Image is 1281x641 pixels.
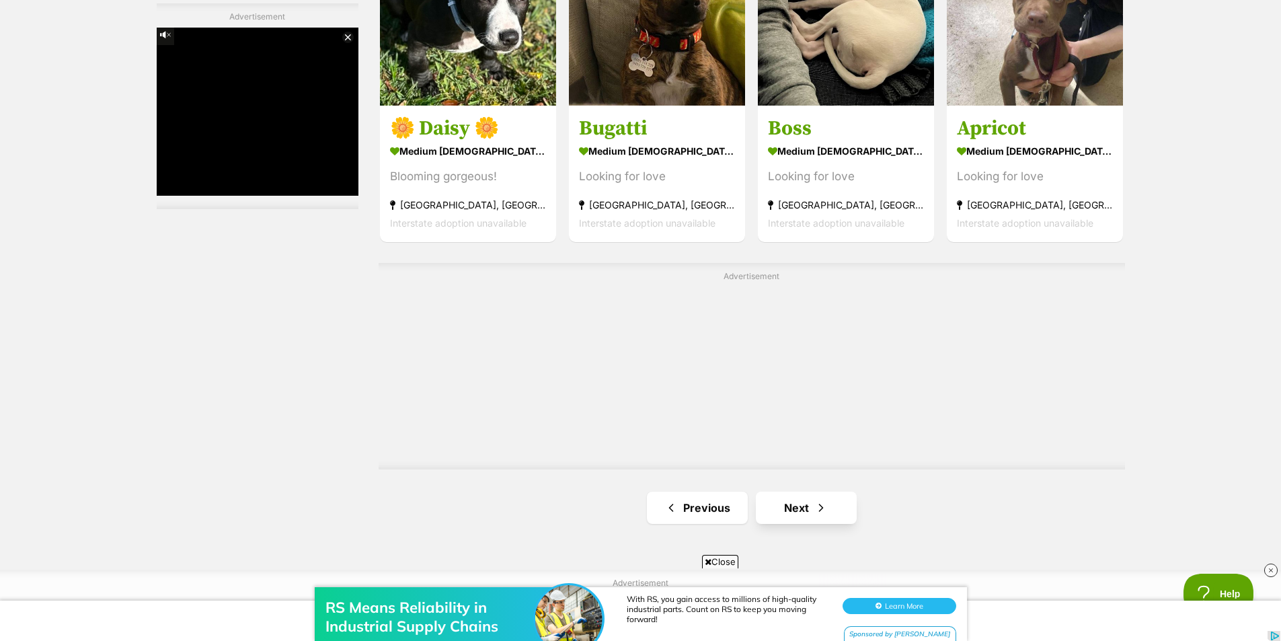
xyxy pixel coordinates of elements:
div: Looking for love [579,167,735,185]
iframe: Advertisement [157,28,358,196]
div: RS Means Reliability in Industrial Supply Chains [325,38,541,75]
span: Interstate adoption unavailable [390,217,527,228]
iframe: Advertisement [426,288,1078,456]
strong: medium [DEMOGRAPHIC_DATA] Dog [390,141,546,160]
nav: Pagination [379,492,1125,524]
h3: 🌼 Daisy 🌼 [390,115,546,141]
h3: Apricot [957,115,1113,141]
img: RS Means Reliability in Industrial Supply Chains [535,25,603,92]
span: Interstate adoption unavailable [579,217,715,228]
div: Blooming gorgeous! [390,167,546,185]
a: Bugatti medium [DEMOGRAPHIC_DATA] Dog Looking for love [GEOGRAPHIC_DATA], [GEOGRAPHIC_DATA] Inter... [569,105,745,241]
strong: medium [DEMOGRAPHIC_DATA] Dog [579,141,735,160]
div: Looking for love [768,167,924,185]
span: Interstate adoption unavailable [957,217,1093,228]
h3: Bugatti [579,115,735,141]
strong: medium [DEMOGRAPHIC_DATA] Dog [768,141,924,160]
a: 🌼 Daisy 🌼 medium [DEMOGRAPHIC_DATA] Dog Blooming gorgeous! [GEOGRAPHIC_DATA], [GEOGRAPHIC_DATA] I... [380,105,556,241]
strong: [GEOGRAPHIC_DATA], [GEOGRAPHIC_DATA] [957,195,1113,213]
a: Next page [756,492,857,524]
a: Previous page [647,492,748,524]
div: Advertisement [379,263,1125,469]
span: Interstate adoption unavailable [768,217,904,228]
div: Sponsored by [PERSON_NAME] [844,66,956,83]
div: Advertisement [157,3,358,210]
h3: Boss [768,115,924,141]
strong: [GEOGRAPHIC_DATA], [GEOGRAPHIC_DATA] [390,195,546,213]
button: Learn More [843,38,956,54]
div: Looking for love [957,167,1113,185]
strong: [GEOGRAPHIC_DATA], [GEOGRAPHIC_DATA] [768,195,924,213]
a: Apricot medium [DEMOGRAPHIC_DATA] Dog Looking for love [GEOGRAPHIC_DATA], [GEOGRAPHIC_DATA] Inter... [947,105,1123,241]
strong: medium [DEMOGRAPHIC_DATA] Dog [957,141,1113,160]
img: close_rtb.svg [1264,564,1278,577]
strong: [GEOGRAPHIC_DATA], [GEOGRAPHIC_DATA] [579,195,735,213]
a: Boss medium [DEMOGRAPHIC_DATA] Dog Looking for love [GEOGRAPHIC_DATA], [GEOGRAPHIC_DATA] Intersta... [758,105,934,241]
div: With RS, you gain access to millions of high-quality industrial parts. Count on RS to keep you mo... [627,34,828,64]
span: Close [702,555,738,568]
